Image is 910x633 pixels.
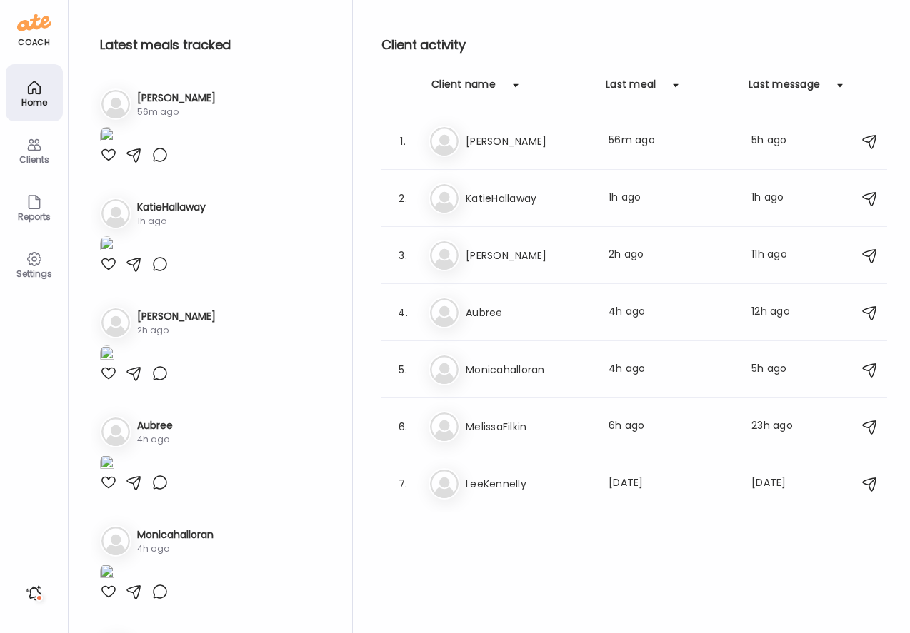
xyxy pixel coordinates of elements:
[466,361,591,378] h3: Monicahalloran
[751,304,807,321] div: 12h ago
[101,527,130,555] img: bg-avatar-default.svg
[100,127,114,146] img: images%2Fl67D44Vthpd089YgrxJ7KX67eLv2%2FPc5vTbb3AuVLQVwRvqFU%2FXtw70xguT0inYtXJBpkJ_1080
[137,433,173,446] div: 4h ago
[431,77,496,100] div: Client name
[394,190,411,207] div: 2.
[606,77,656,100] div: Last meal
[609,361,734,378] div: 4h ago
[430,470,459,498] img: bg-avatar-default.svg
[100,564,114,583] img: images%2F4j2I8B7zxuQiuyUIKoidyYMBaxh2%2F7N5qy6ZvEUZvzavUTg1H%2FhpRYbHbIHUjgRPmL2qvl_1080
[751,475,807,492] div: [DATE]
[101,417,130,446] img: bg-avatar-default.svg
[137,215,206,228] div: 1h ago
[137,324,216,337] div: 2h ago
[751,190,807,207] div: 1h ago
[751,418,807,435] div: 23h ago
[9,212,60,221] div: Reports
[466,304,591,321] h3: Aubree
[394,304,411,321] div: 4.
[466,190,591,207] h3: KatieHallaway
[137,91,216,106] h3: [PERSON_NAME]
[609,304,734,321] div: 4h ago
[609,475,734,492] div: [DATE]
[137,200,206,215] h3: KatieHallaway
[609,190,734,207] div: 1h ago
[381,34,887,56] h2: Client activity
[394,133,411,150] div: 1.
[751,361,807,378] div: 5h ago
[9,98,60,107] div: Home
[430,241,459,270] img: bg-avatar-default.svg
[101,90,130,118] img: bg-avatar-default.svg
[609,418,734,435] div: 6h ago
[466,247,591,264] h3: [PERSON_NAME]
[430,184,459,213] img: bg-avatar-default.svg
[100,345,114,365] img: images%2F3uhfZ2PFGJZYrMrxNNuwAN7HSJX2%2Fo6mxZ1BcoyiUTCurtgBo%2FdsF75rnBvEoAgfPkewai_1080
[100,455,114,474] img: images%2FlgJLgQZAQxY3slk2NlWcDn7l6023%2FYbn9bWSdayKUXycQE7lD%2FudB0u0vzldoc95AQWT0A_1080
[137,527,214,542] h3: Monicahalloran
[430,127,459,156] img: bg-avatar-default.svg
[18,36,50,49] div: coach
[394,475,411,492] div: 7.
[430,412,459,441] img: bg-avatar-default.svg
[394,247,411,264] div: 3.
[394,418,411,435] div: 6.
[100,34,329,56] h2: Latest meals tracked
[100,236,114,255] img: images%2FvdBX62ROobQrfKOkvLTtjLCNzBE2%2FeDMlcG0IkdCncwqAwZrR%2FqsuTNLvG2goH4jwspJl9_1080
[101,199,130,228] img: bg-avatar-default.svg
[101,308,130,337] img: bg-avatar-default.svg
[9,269,60,278] div: Settings
[609,247,734,264] div: 2h ago
[137,106,216,118] div: 56m ago
[751,133,807,150] div: 5h ago
[466,475,591,492] h3: LeeKennelly
[609,133,734,150] div: 56m ago
[466,418,591,435] h3: MelissaFilkin
[137,542,214,555] div: 4h ago
[466,133,591,150] h3: [PERSON_NAME]
[17,11,51,34] img: ate
[751,247,807,264] div: 11h ago
[430,355,459,384] img: bg-avatar-default.svg
[749,77,820,100] div: Last message
[137,309,216,324] h3: [PERSON_NAME]
[394,361,411,378] div: 5.
[430,298,459,327] img: bg-avatar-default.svg
[137,418,173,433] h3: Aubree
[9,155,60,164] div: Clients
